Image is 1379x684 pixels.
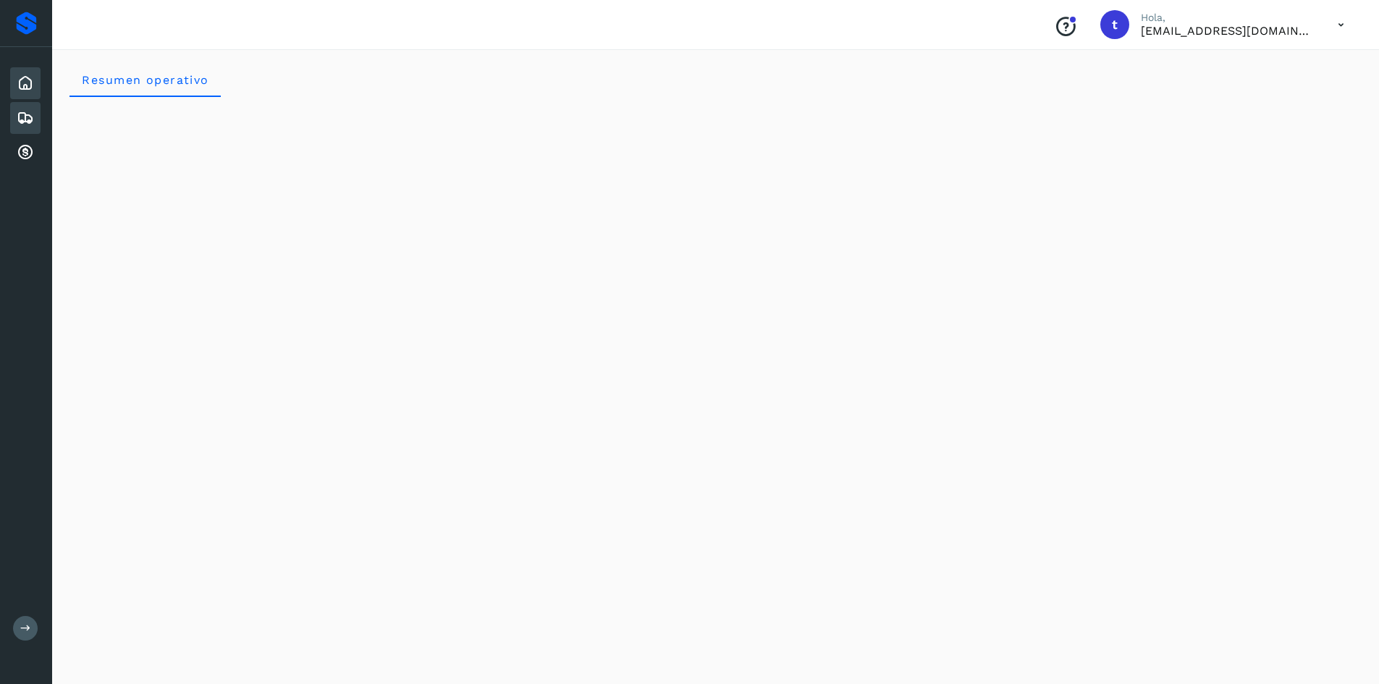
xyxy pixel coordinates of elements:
[1141,12,1315,24] p: Hola,
[10,102,41,134] div: Embarques
[81,73,209,87] span: Resumen operativo
[10,137,41,169] div: Cuentas por cobrar
[1141,24,1315,38] p: teamgcabrera@traffictech.com
[10,67,41,99] div: Inicio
